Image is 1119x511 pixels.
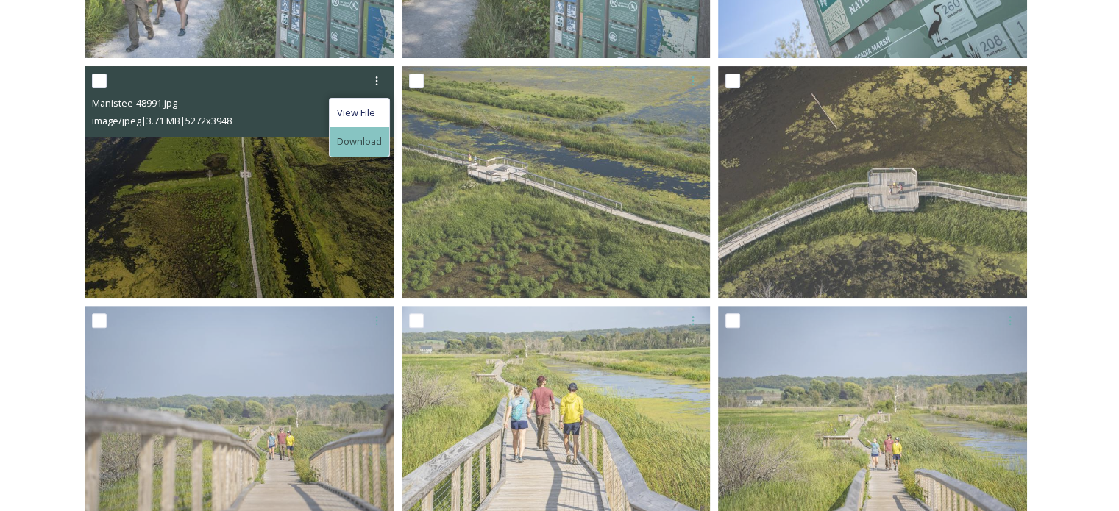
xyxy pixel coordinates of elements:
[85,66,394,297] img: Manistee-48991.jpg
[337,135,382,149] span: Download
[402,66,711,298] img: Manistee-48992.jpg
[337,106,375,120] span: View File
[718,66,1027,298] img: Manistee-48993.jpg
[92,96,177,110] span: Manistee-48991.jpg
[92,114,232,127] span: image/jpeg | 3.71 MB | 5272 x 3948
